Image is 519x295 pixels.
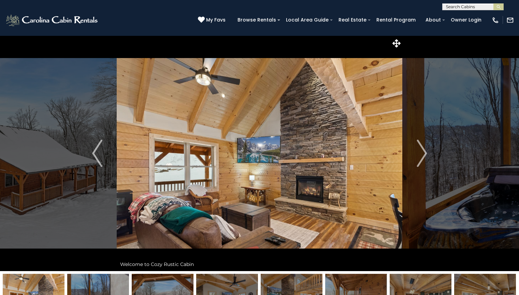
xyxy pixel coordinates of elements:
a: Rental Program [373,15,419,25]
a: My Favs [198,16,227,24]
span: My Favs [206,16,226,24]
img: White-1-2.png [5,13,100,27]
img: phone-regular-white.png [492,16,499,24]
div: Welcome to Cozy Rustic Cabin [117,257,402,271]
button: Next [402,36,442,271]
img: mail-regular-white.png [506,16,514,24]
a: Owner Login [447,15,485,25]
img: arrow [417,140,427,167]
img: arrow [92,140,102,167]
button: Previous [78,36,117,271]
a: Real Estate [335,15,370,25]
a: Browse Rentals [234,15,279,25]
a: Local Area Guide [283,15,332,25]
a: About [422,15,444,25]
